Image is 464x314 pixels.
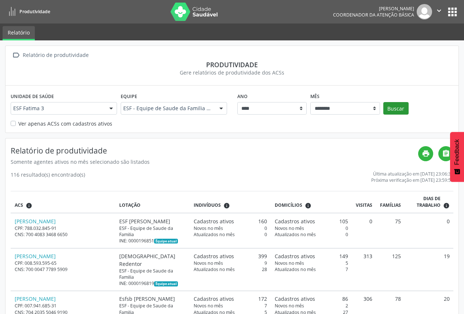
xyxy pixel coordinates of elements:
[21,50,90,61] div: Relatório de produtividade
[333,6,414,12] div: [PERSON_NAME]
[13,105,102,112] span: ESF Fatima 3
[275,225,348,231] div: 0
[275,202,302,209] span: Domicílios
[352,213,376,248] td: 0
[371,171,453,177] div: Última atualização em [DATE] 23:06:33
[450,132,464,182] button: Feedback - Mostrar pesquisa
[275,303,304,309] span: Novos no mês
[275,266,348,273] div: 7
[275,217,348,225] div: 105
[15,253,56,260] a: [PERSON_NAME]
[376,191,405,213] th: Famílias
[194,225,223,231] span: Novos no mês
[454,139,460,165] span: Feedback
[194,295,234,303] span: Cadastros ativos
[275,231,348,238] div: 0
[194,266,235,273] span: Atualizados no mês
[432,4,446,19] button: 
[438,146,453,161] a: 
[194,225,267,231] div: 0
[275,231,316,238] span: Atualizados no mês
[194,260,267,266] div: 9
[194,252,234,260] span: Cadastros ativos
[11,50,90,61] a:  Relatório de produtividade
[194,217,234,225] span: Cadastros ativos
[194,295,267,303] div: 172
[443,202,450,209] i: Dias em que o(a) ACS fez pelo menos uma visita, ou ficha de cadastro individual ou cadastro domic...
[194,231,267,238] div: 0
[15,202,23,209] span: ACS
[194,303,223,309] span: Novos no mês
[442,149,450,158] i: 
[275,266,316,273] span: Atualizados no mês
[154,281,178,286] span: Esta é a equipe atual deste Agente
[194,231,235,238] span: Atualizados no mês
[18,120,112,127] label: Ver apenas ACSs com cadastros ativos
[194,303,267,309] div: 7
[119,225,186,238] div: ESF - Equipe de Saude da Familia
[194,217,267,225] div: 160
[15,218,56,225] a: [PERSON_NAME]
[11,146,418,155] h4: Relatório de produtividade
[119,217,186,225] div: ESF [PERSON_NAME]
[275,225,304,231] span: Novos no mês
[11,69,453,76] div: Gere relatórios de produtividade dos ACSs
[275,217,315,225] span: Cadastros ativos
[194,252,267,260] div: 399
[305,202,311,209] i: <div class="text-left"> <div> <strong>Cadastros ativos:</strong> Cadastros que estão vinculados a...
[275,252,315,260] span: Cadastros ativos
[310,91,319,102] label: Mês
[275,295,348,303] div: 86
[15,231,112,238] div: CNS: 700 4083 3468 6650
[194,202,221,209] span: Indivíduos
[11,91,54,102] label: Unidade de saúde
[333,12,414,18] span: Coordenador da Atenção Básica
[26,202,32,209] i: ACSs que estiveram vinculados a uma UBS neste período, mesmo sem produtividade.
[15,266,112,273] div: CNS: 700 0047 7789 5909
[15,295,56,302] a: [PERSON_NAME]
[119,252,186,268] div: [DEMOGRAPHIC_DATA] Redentor
[376,248,405,291] td: 125
[119,268,186,280] div: ESF - Equipe de Saude da Familia
[119,238,186,244] div: INE: 0000196851
[417,4,432,19] img: img
[11,158,418,166] div: Somente agentes ativos no mês selecionado são listados
[275,295,315,303] span: Cadastros ativos
[15,260,112,266] div: CPF: 008.593.595-65
[435,7,443,15] i: 
[121,91,137,102] label: Equipe
[371,177,453,183] div: Próxima verificação em [DATE] 23:59:59
[383,102,409,115] button: Buscar
[409,195,441,209] span: Dias de trabalho
[418,146,433,161] a: print
[194,260,223,266] span: Novos no mês
[123,105,212,112] span: ESF - Equipe de Saude da Familia - INE: 0000196991
[11,61,453,69] div: Produtividade
[3,26,35,40] a: Relatório
[237,91,248,102] label: Ano
[275,260,304,266] span: Novos no mês
[405,248,453,291] td: 19
[422,149,430,158] i: print
[275,252,348,260] div: 149
[119,280,186,286] div: INE: 0000196819
[5,6,50,18] a: Produtividade
[376,213,405,248] td: 75
[19,8,50,15] span: Produtividade
[446,6,459,18] button: apps
[223,202,230,209] i: <div class="text-left"> <div> <strong>Cadastros ativos:</strong> Cadastros que estão vinculados a...
[275,303,348,309] div: 2
[115,191,190,213] th: Lotação
[11,171,85,183] div: 116 resultado(s) encontrado(s)
[119,295,186,303] div: Esfsb [PERSON_NAME]
[15,303,112,309] div: CPF: 007.941.685-31
[154,239,178,244] span: Esta é a equipe atual deste Agente
[15,225,112,231] div: CPF: 788.032.845-91
[405,213,453,248] td: 0
[352,191,376,213] th: Visitas
[275,260,348,266] div: 5
[11,50,21,61] i: 
[194,266,267,273] div: 28
[352,248,376,291] td: 313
